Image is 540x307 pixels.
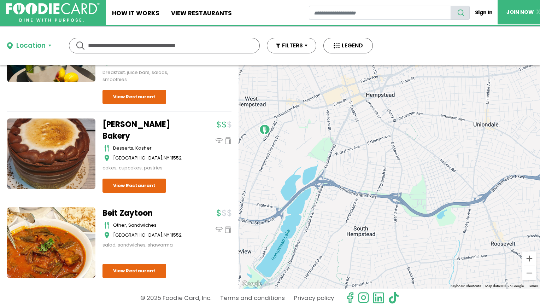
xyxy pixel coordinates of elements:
[102,164,191,172] div: cakes, cupcakes, pastries
[220,292,285,304] a: Terms and conditions
[164,232,169,238] span: NY
[388,292,400,304] img: tiktok.svg
[113,232,163,238] span: [GEOGRAPHIC_DATA]
[528,284,538,288] a: Terms
[164,155,169,161] span: NY
[113,222,191,229] div: other, sandwiches
[16,41,46,51] div: Location
[451,6,470,20] button: search
[104,145,110,152] img: cutlery_icon.svg
[102,242,191,249] div: salad, sandwiches, shawarma
[140,292,211,304] p: © 2025 Foodie Card, Inc.
[102,207,191,219] a: Beit Zaytoon
[309,6,451,20] input: restaurant search
[256,121,273,138] div: Riesterer's Bakery
[216,226,223,233] img: dinein_icon.svg
[344,292,356,304] svg: check us out on facebook
[224,137,231,144] img: pickup_icon.svg
[113,155,191,162] div: ,
[7,41,51,51] button: Location
[240,279,264,289] a: Open this area in Google Maps (opens a new window)
[372,292,385,304] img: linkedin.svg
[323,38,373,53] button: LEGEND
[224,226,231,233] img: pickup_icon.svg
[102,90,166,104] a: View Restaurant
[102,179,166,193] a: View Restaurant
[216,137,223,144] img: dinein_icon.svg
[222,95,239,112] div: Beit Zaytoon
[6,3,100,22] img: FoodieCard; Eat, Drink, Save, Donate
[470,6,498,19] a: Sign In
[451,284,481,289] button: Keyboard shortcuts
[522,266,536,280] button: Zoom out
[104,222,110,229] img: cutlery_icon.svg
[104,232,110,239] img: map_icon.svg
[485,284,524,288] span: Map data ©2025 Google
[240,279,264,289] img: Google
[102,69,191,83] div: breakfast, juice bars, salads, smoothies
[522,251,536,266] button: Zoom in
[113,145,191,152] div: desserts, kosher
[113,232,191,239] div: ,
[170,232,182,238] span: 11552
[267,38,316,53] button: FILTERS
[104,155,110,162] img: map_icon.svg
[170,155,182,161] span: 11552
[102,264,166,278] a: View Restaurant
[102,118,191,142] a: [PERSON_NAME] Bakery
[113,155,163,161] span: [GEOGRAPHIC_DATA]
[294,292,334,304] a: Privacy policy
